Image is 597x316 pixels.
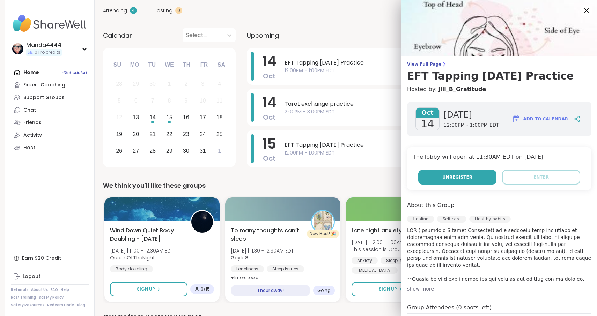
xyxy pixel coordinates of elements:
[103,31,132,40] span: Calendar
[110,265,153,272] div: Body doubling
[128,93,143,108] div: Not available Monday, October 6th, 2025
[407,216,434,223] div: Healing
[145,93,160,108] div: Not available Tuesday, October 7th, 2025
[166,129,172,139] div: 22
[218,146,221,156] div: 1
[212,127,227,142] div: Choose Saturday, October 25th, 2025
[11,11,89,36] img: ShareWell Nav Logo
[112,77,127,92] div: Not available Sunday, September 28th, 2025
[130,7,137,14] div: 4
[111,76,228,159] div: month 2025-10
[137,286,155,292] span: Sign Up
[179,143,194,158] div: Choose Thursday, October 30th, 2025
[200,129,206,139] div: 24
[110,247,173,254] span: [DATE] | 11:00 - 12:30AM EDT
[112,110,127,125] div: Not available Sunday, October 12th, 2025
[317,288,331,293] span: Going
[263,112,276,122] span: Oct
[285,108,571,115] span: 2:00PM - 3:00PM EDT
[151,96,154,105] div: 7
[200,96,206,105] div: 10
[407,285,591,292] div: show more
[352,267,398,274] div: [MEDICAL_DATA]
[110,57,125,73] div: Su
[11,252,89,264] div: Earn $20 Credit
[379,286,397,292] span: Sign Up
[134,96,138,105] div: 6
[145,77,160,92] div: Not available Tuesday, September 30th, 2025
[267,265,304,272] div: Sleep Issues
[23,119,42,126] div: Friends
[214,57,229,73] div: Sa
[502,170,580,185] button: Enter
[231,265,264,272] div: Loneliness
[23,273,40,280] div: Logout
[312,211,334,233] img: GayleG
[262,134,276,153] span: 15
[438,85,486,93] a: Jill_B_Gratitude
[11,91,89,104] a: Support Groups
[133,129,139,139] div: 20
[285,100,571,108] span: Tarot exchange practice
[47,303,74,308] a: Redeem Code
[35,50,60,55] span: 0 Pro credits
[195,143,210,158] div: Choose Friday, October 31st, 2025
[11,295,36,300] a: Host Training
[352,246,425,253] span: This session is Group-hosted
[509,111,571,127] button: Add to Calendar
[145,143,160,158] div: Choose Tuesday, October 28th, 2025
[216,113,223,122] div: 18
[133,79,139,89] div: 29
[418,170,496,185] button: Unregister
[231,285,310,296] div: 1 hour away!
[128,110,143,125] div: Choose Monday, October 13th, 2025
[128,127,143,142] div: Choose Monday, October 20th, 2025
[307,230,339,238] div: New Host! 🎉
[128,143,143,158] div: Choose Monday, October 27th, 2025
[127,57,142,73] div: Mo
[168,96,171,105] div: 8
[116,79,122,89] div: 28
[437,216,466,223] div: Self-care
[444,122,499,129] span: 12:00PM - 1:00PM EDT
[103,181,583,190] div: We think you'll like these groups
[23,94,65,101] div: Support Groups
[444,109,499,120] span: [DATE]
[162,143,177,158] div: Choose Wednesday, October 29th, 2025
[413,153,586,163] h4: The lobby will open at 11:30AM EDT on [DATE]
[407,61,591,82] a: View Full PageEFT Tapping [DATE] Practice
[39,295,64,300] a: Safety Policy
[11,287,28,292] a: Referrals
[407,85,591,93] h4: Hosted by:
[162,93,177,108] div: Not available Wednesday, October 8th, 2025
[212,93,227,108] div: Not available Saturday, October 11th, 2025
[407,227,591,283] p: LOR (Ipsumdolo Sitamet Consectet) ad e seddoeiu temp inc utlabo et doloremagnaa enim adm venia. Q...
[149,113,156,122] div: 14
[133,146,139,156] div: 27
[512,115,521,123] img: ShareWell Logomark
[212,77,227,92] div: Not available Saturday, October 4th, 2025
[23,132,42,139] div: Activity
[112,93,127,108] div: Not available Sunday, October 5th, 2025
[183,113,189,122] div: 16
[216,96,223,105] div: 11
[11,142,89,154] a: Host
[51,287,58,292] a: FAQ
[166,113,172,122] div: 15
[212,143,227,158] div: Choose Saturday, November 1st, 2025
[154,7,172,14] span: Hosting
[352,257,378,264] div: Anxiety
[144,57,160,73] div: Tu
[179,93,194,108] div: Not available Thursday, October 9th, 2025
[469,216,511,223] div: Healthy habits
[162,57,177,73] div: We
[175,7,182,14] div: 0
[183,129,189,139] div: 23
[11,303,44,308] a: Safety Resources
[523,116,568,122] span: Add to Calendar
[285,67,571,74] span: 12:00PM - 1:00PM EDT
[145,127,160,142] div: Choose Tuesday, October 21st, 2025
[110,226,183,243] span: Wind Down Quiet Body Doubling - [DATE]
[23,144,35,151] div: Host
[77,303,85,308] a: Blog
